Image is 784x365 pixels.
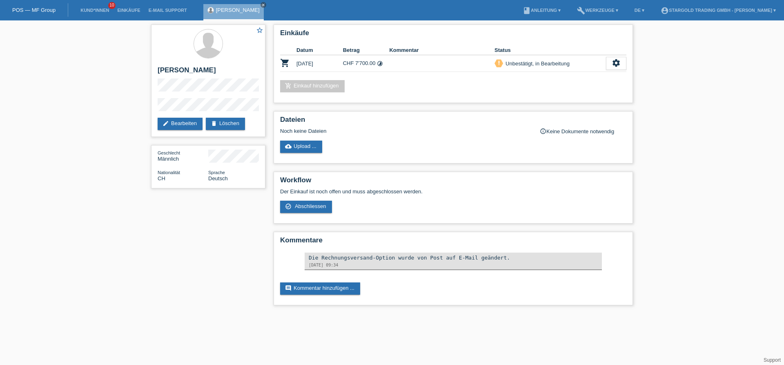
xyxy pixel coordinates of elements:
div: Die Rechnungsversand-Option wurde von Post auf E-Mail geändert. [309,255,598,261]
i: build [577,7,585,15]
a: cloud_uploadUpload ... [280,141,322,153]
i: info_outline [540,128,546,134]
th: Betrag [343,45,390,55]
div: Noch keine Dateien [280,128,530,134]
a: account_circleStargold Trading GmbH - [PERSON_NAME] ▾ [657,8,780,13]
i: settings [612,58,621,67]
h2: Einkäufe [280,29,626,41]
a: DE ▾ [630,8,648,13]
i: add_shopping_cart [285,83,292,89]
div: Unbestätigt, in Bearbeitung [503,59,570,68]
a: Support [764,357,781,363]
a: E-Mail Support [145,8,191,13]
i: book [523,7,531,15]
i: POSP00027680 [280,58,290,68]
a: editBearbeiten [158,118,203,130]
a: bookAnleitung ▾ [519,8,565,13]
a: deleteLöschen [206,118,245,130]
i: cloud_upload [285,143,292,150]
h2: [PERSON_NAME] [158,66,259,78]
th: Datum [296,45,343,55]
a: Einkäufe [113,8,144,13]
span: Geschlecht [158,150,180,155]
a: [PERSON_NAME] [216,7,260,13]
a: close [261,2,266,8]
th: Kommentar [389,45,494,55]
i: check_circle_outline [285,203,292,210]
span: Sprache [208,170,225,175]
i: account_circle [661,7,669,15]
span: Nationalität [158,170,180,175]
a: POS — MF Group [12,7,56,13]
p: Der Einkauf ist noch offen und muss abgeschlossen werden. [280,188,626,195]
a: star_border [256,27,263,35]
span: 10 [108,2,116,9]
i: star_border [256,27,263,34]
a: add_shopping_cartEinkauf hinzufügen [280,80,345,92]
td: CHF 7'700.00 [343,55,390,72]
th: Status [494,45,606,55]
i: comment [285,285,292,291]
a: commentKommentar hinzufügen ... [280,282,360,295]
a: Kund*innen [76,8,113,13]
i: Fixe Raten (48 Raten) [377,60,383,67]
i: close [261,3,265,7]
a: check_circle_outline Abschliessen [280,201,332,213]
td: [DATE] [296,55,343,72]
div: Männlich [158,150,208,162]
h2: Kommentare [280,236,626,249]
i: priority_high [496,60,502,66]
span: Schweiz [158,175,165,181]
a: buildWerkzeuge ▾ [573,8,622,13]
div: Keine Dokumente notwendig [540,128,626,134]
i: delete [211,120,217,127]
h2: Workflow [280,176,626,188]
span: Deutsch [208,175,228,181]
div: [DATE] 09:34 [309,263,598,267]
h2: Dateien [280,116,626,128]
span: Abschliessen [295,203,326,209]
i: edit [163,120,169,127]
